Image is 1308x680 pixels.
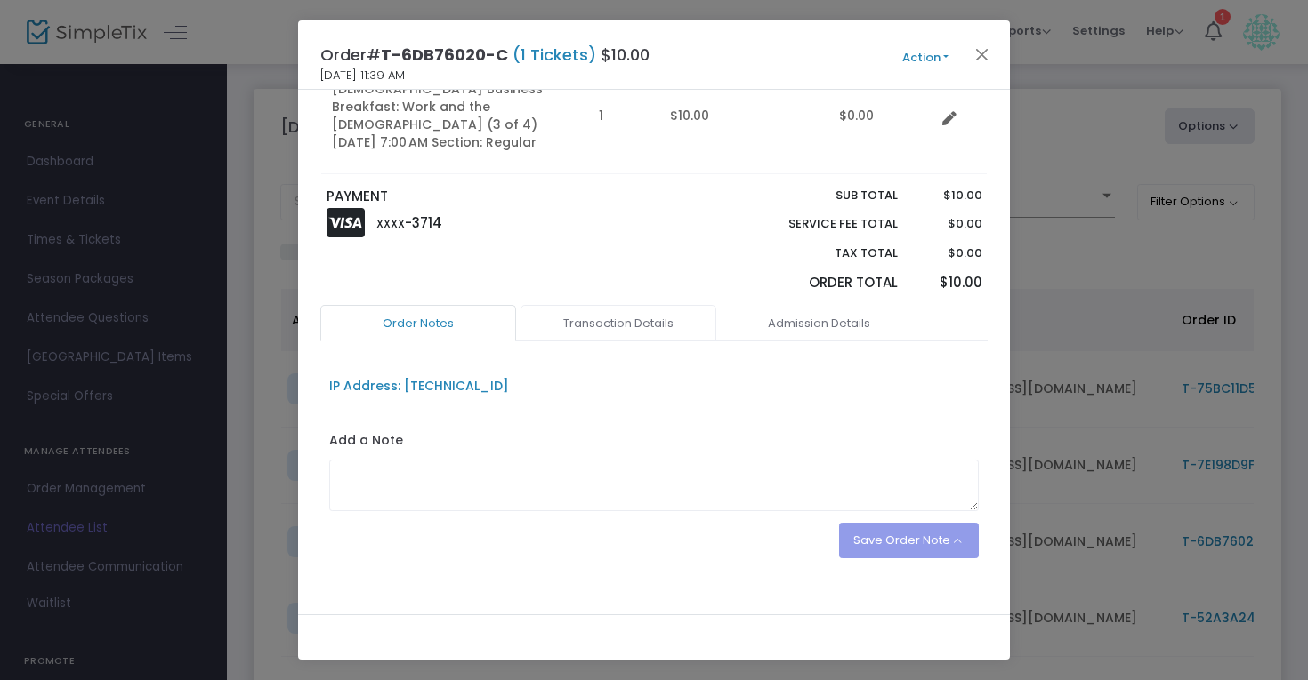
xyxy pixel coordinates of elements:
[747,215,898,233] p: Service Fee Total
[721,305,916,342] a: Admission Details
[971,43,994,66] button: Close
[747,273,898,293] p: Order Total
[327,187,646,207] p: PAYMENT
[828,58,935,174] td: $0.00
[915,244,981,262] p: $0.00
[588,58,659,174] td: 1
[747,244,898,262] p: Tax Total
[915,187,981,204] p: $10.00
[381,44,508,66] span: T-6DB76020-C
[329,431,403,454] label: Add a Note
[320,305,516,342] a: Order Notes
[320,43,650,67] h4: Order# $10.00
[405,213,442,232] span: -3714
[521,305,716,342] a: Transaction Details
[508,44,601,66] span: (1 Tickets)
[659,58,828,174] td: $10.00
[376,216,405,231] span: XXXX
[329,377,509,396] div: IP Address: [TECHNICAL_ID]
[915,215,981,233] p: $0.00
[747,187,898,204] p: Sub total
[915,273,981,293] p: $10.00
[321,58,588,174] td: [DEMOGRAPHIC_DATA] Business Breakfast: Work and the [DEMOGRAPHIC_DATA] (3 of 4) [DATE] 7:00 AM Se...
[320,67,405,84] span: [DATE] 11:39 AM
[872,48,979,68] button: Action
